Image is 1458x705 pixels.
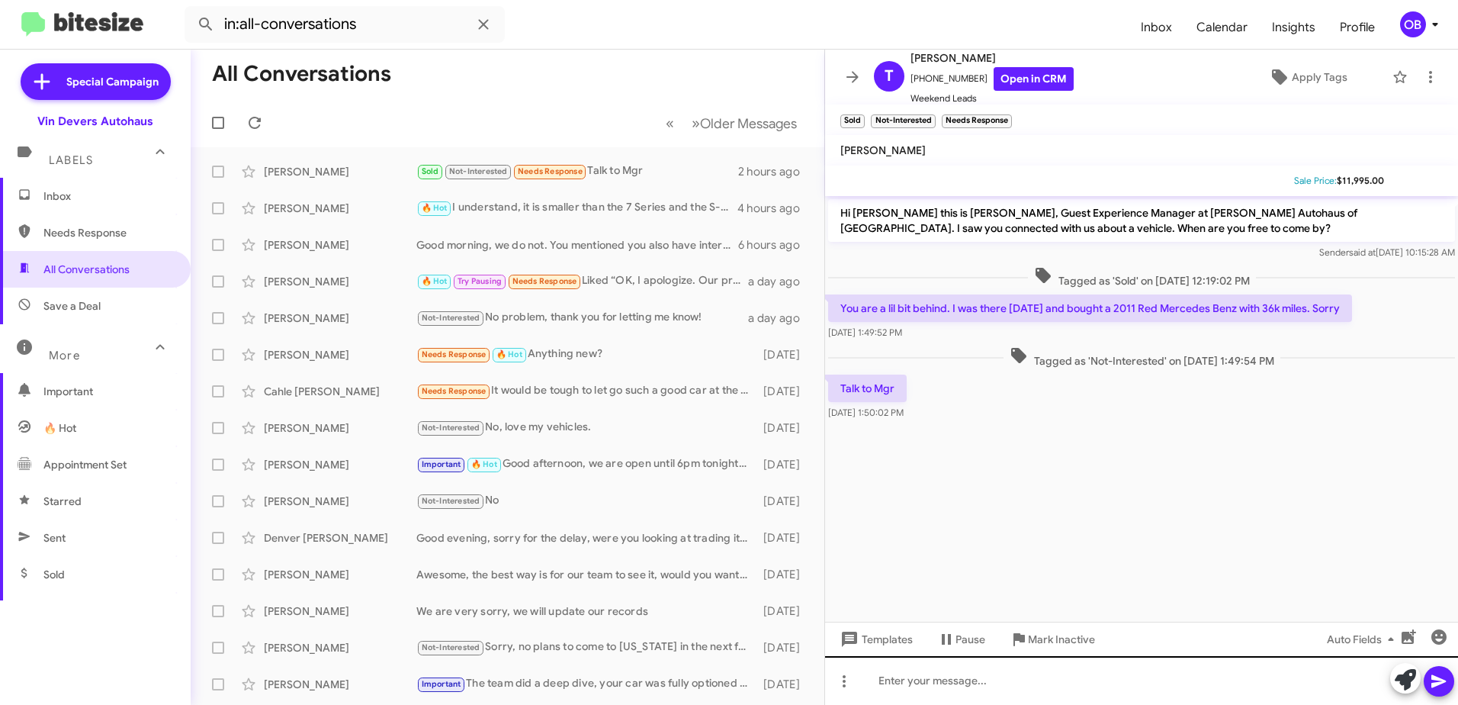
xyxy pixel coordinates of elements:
div: No, love my vehicles. [416,419,756,436]
input: Search [185,6,505,43]
span: Needs Response [518,166,583,176]
div: [PERSON_NAME] [264,164,416,179]
small: Needs Response [942,114,1012,128]
span: [DATE] 1:50:02 PM [828,407,904,418]
span: Not-Interested [422,423,480,433]
div: [DATE] [756,347,812,362]
div: [DATE] [756,640,812,655]
button: Templates [825,626,925,653]
div: [PERSON_NAME] [264,347,416,362]
div: [PERSON_NAME] [264,457,416,472]
div: a day ago [748,311,812,326]
span: 🔥 Hot [422,203,448,213]
span: « [666,114,674,133]
div: [DATE] [756,494,812,509]
h1: All Conversations [212,62,391,86]
div: a day ago [748,274,812,289]
span: Sent [43,530,66,546]
div: Good evening, sorry for the delay, were you looking at trading it in towards something we have he... [416,530,756,546]
span: [PERSON_NAME] [840,143,926,157]
span: Apply Tags [1292,63,1347,91]
span: » [692,114,700,133]
div: [DATE] [756,567,812,582]
p: Talk to Mgr [828,375,907,402]
span: $11,995.00 [1337,175,1384,186]
div: [DATE] [756,604,812,619]
span: Profile [1328,5,1387,50]
div: Vin Devers Autohaus [37,114,153,129]
div: [DATE] [756,677,812,692]
div: [PERSON_NAME] [264,311,416,326]
span: 🔥 Hot [496,349,522,359]
div: [PERSON_NAME] [264,201,416,216]
span: Mark Inactive [1028,626,1095,653]
div: No [416,492,756,510]
span: Older Messages [700,115,797,132]
div: 2 hours ago [738,164,812,179]
span: Save a Deal [43,298,101,314]
div: [PERSON_NAME] [264,274,416,289]
span: Not-Interested [449,166,508,176]
div: [PERSON_NAME] [264,237,416,253]
span: All Conversations [43,262,130,277]
div: OB [1400,11,1426,37]
span: Important [422,459,461,469]
span: Starred [43,494,82,509]
div: [DATE] [756,530,812,546]
span: Weekend Leads [910,91,1074,106]
div: [PERSON_NAME] [264,420,416,436]
small: Not-Interested [871,114,935,128]
button: Apply Tags [1230,63,1385,91]
div: I understand, it is smaller than the 7 Series and the S-Class. I can keep you updated if we happe... [416,199,737,217]
span: 🔥 Hot [471,459,497,469]
div: [DATE] [756,457,812,472]
div: [PERSON_NAME] [264,640,416,655]
span: Needs Response [512,276,577,286]
span: Needs Response [43,225,173,240]
span: Templates [837,626,913,653]
nav: Page navigation example [657,108,806,139]
a: Inbox [1129,5,1184,50]
span: [PERSON_NAME] [910,49,1074,67]
p: You are a lil bit behind. I was there [DATE] and bought a 2011 Red Mercedes Benz with 36k miles. ... [828,295,1352,322]
span: Not-Interested [422,496,480,506]
div: Denver [PERSON_NAME] [264,530,416,546]
span: Sold [43,567,65,582]
span: Needs Response [422,386,487,396]
div: [DATE] [756,384,812,399]
span: Labels [49,153,93,167]
span: [PHONE_NUMBER] [910,67,1074,91]
span: 🔥 Hot [422,276,448,286]
a: Open in CRM [994,67,1074,91]
span: [DATE] 1:49:52 PM [828,327,902,338]
button: Mark Inactive [997,626,1107,653]
button: OB [1387,11,1441,37]
a: Calendar [1184,5,1260,50]
a: Special Campaign [21,63,171,100]
div: [PERSON_NAME] [264,604,416,619]
span: Important [43,384,173,399]
div: 4 hours ago [737,201,812,216]
span: Special Campaign [66,74,159,89]
span: More [49,349,80,362]
p: Hi [PERSON_NAME] this is [PERSON_NAME], Guest Experience Manager at [PERSON_NAME] Autohaus of [GE... [828,199,1455,242]
span: Appointment Set [43,457,127,472]
button: Next [682,108,806,139]
span: Sold [422,166,439,176]
a: Insights [1260,5,1328,50]
span: Tagged as 'Not-Interested' on [DATE] 1:49:54 PM [1004,346,1280,369]
div: No problem, thank you for letting me know! [416,309,748,327]
span: Important [422,679,461,689]
span: Auto Fields [1327,626,1400,653]
span: Try Pausing [458,276,502,286]
div: [PERSON_NAME] [264,567,416,582]
div: The team did a deep dive, your car was fully optioned as is our 2025, the most important stand ou... [416,675,756,693]
span: Pause [955,626,985,653]
span: Not-Interested [422,642,480,652]
div: Cahle [PERSON_NAME] [264,384,416,399]
div: Good morning, we do not. You mentioned you also have interest in looking for an e-tron GT as well... [416,237,738,253]
div: Anything new? [416,346,756,363]
div: [PERSON_NAME] [264,677,416,692]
